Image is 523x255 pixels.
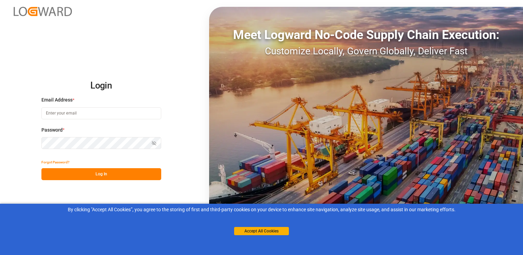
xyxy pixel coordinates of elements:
button: Log In [41,168,161,180]
div: Meet Logward No-Code Supply Chain Execution: [209,26,523,44]
img: Logward_new_orange.png [14,7,72,16]
button: Accept All Cookies [234,227,289,235]
span: Password [41,126,63,134]
div: Customize Locally, Govern Globally, Deliver Fast [209,44,523,58]
div: By clicking "Accept All Cookies”, you agree to the storing of first and third-party cookies on yo... [5,206,518,213]
button: Forgot Password? [41,156,69,168]
h2: Login [41,75,161,97]
span: Email Address [41,96,73,104]
input: Enter your email [41,107,161,119]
